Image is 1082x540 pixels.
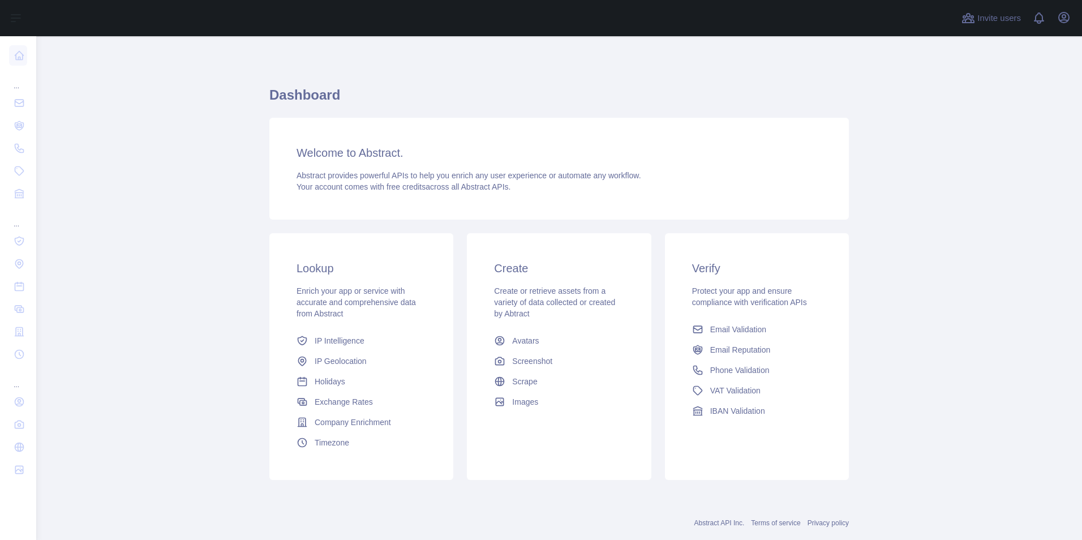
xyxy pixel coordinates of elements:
[710,324,766,335] span: Email Validation
[688,319,826,340] a: Email Validation
[977,12,1021,25] span: Invite users
[512,335,539,346] span: Avatars
[512,376,537,387] span: Scrape
[9,206,27,229] div: ...
[9,68,27,91] div: ...
[297,182,510,191] span: Your account comes with across all Abstract APIs.
[751,519,800,527] a: Terms of service
[269,86,849,113] h1: Dashboard
[315,355,367,367] span: IP Geolocation
[490,371,628,392] a: Scrape
[494,260,624,276] h3: Create
[512,396,538,408] span: Images
[297,171,641,180] span: Abstract provides powerful APIs to help you enrich any user experience or automate any workflow.
[292,392,431,412] a: Exchange Rates
[710,385,761,396] span: VAT Validation
[315,437,349,448] span: Timezone
[692,260,822,276] h3: Verify
[490,351,628,371] a: Screenshot
[292,432,431,453] a: Timezone
[315,376,345,387] span: Holidays
[688,401,826,421] a: IBAN Validation
[710,344,771,355] span: Email Reputation
[315,335,364,346] span: IP Intelligence
[292,371,431,392] a: Holidays
[688,360,826,380] a: Phone Validation
[959,9,1023,27] button: Invite users
[297,260,426,276] h3: Lookup
[512,355,552,367] span: Screenshot
[315,396,373,408] span: Exchange Rates
[292,351,431,371] a: IP Geolocation
[490,331,628,351] a: Avatars
[297,145,822,161] h3: Welcome to Abstract.
[688,340,826,360] a: Email Reputation
[292,331,431,351] a: IP Intelligence
[692,286,807,307] span: Protect your app and ensure compliance with verification APIs
[494,286,615,318] span: Create or retrieve assets from a variety of data collected or created by Abtract
[808,519,849,527] a: Privacy policy
[297,286,416,318] span: Enrich your app or service with accurate and comprehensive data from Abstract
[694,519,745,527] a: Abstract API Inc.
[9,367,27,389] div: ...
[710,405,765,417] span: IBAN Validation
[688,380,826,401] a: VAT Validation
[490,392,628,412] a: Images
[292,412,431,432] a: Company Enrichment
[710,365,770,376] span: Phone Validation
[315,417,391,428] span: Company Enrichment
[387,182,426,191] span: free credits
